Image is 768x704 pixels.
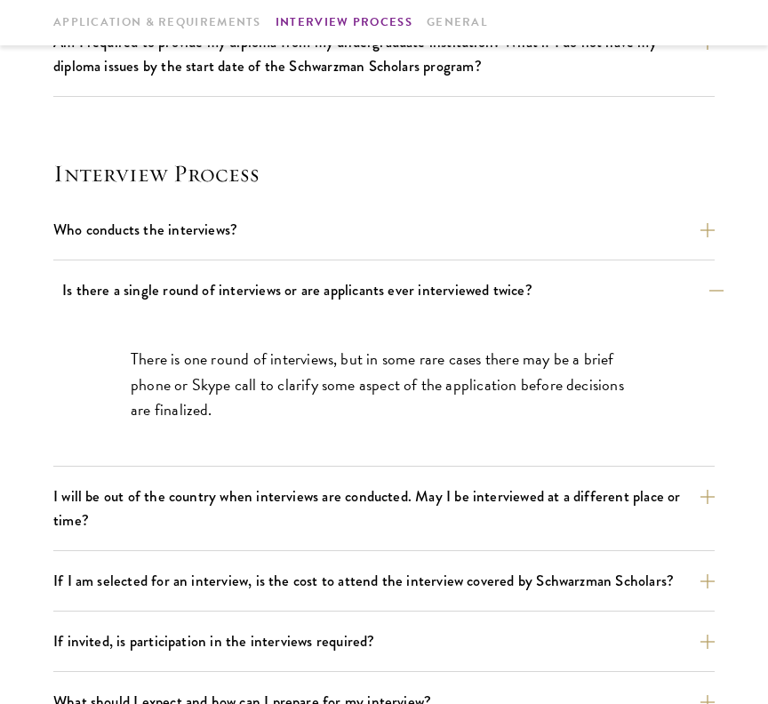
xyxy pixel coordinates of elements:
[53,626,715,657] button: If invited, is participation in the interviews required?
[53,159,715,188] h4: Interview Process
[53,27,715,82] button: Am I required to provide my diploma from my undergraduate institution? What if I do not have my d...
[427,13,488,32] a: General
[276,13,412,32] a: Interview Process
[53,481,715,536] button: I will be out of the country when interviews are conducted. May I be interviewed at a different p...
[53,214,715,245] button: Who conducts the interviews?
[53,13,261,32] a: Application & Requirements
[62,275,724,306] button: Is there a single round of interviews or are applicants ever interviewed twice?
[53,565,715,596] button: If I am selected for an interview, is the cost to attend the interview covered by Schwarzman Scho...
[131,347,637,421] p: There is one round of interviews, but in some rare cases there may be a brief phone or Skype call...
